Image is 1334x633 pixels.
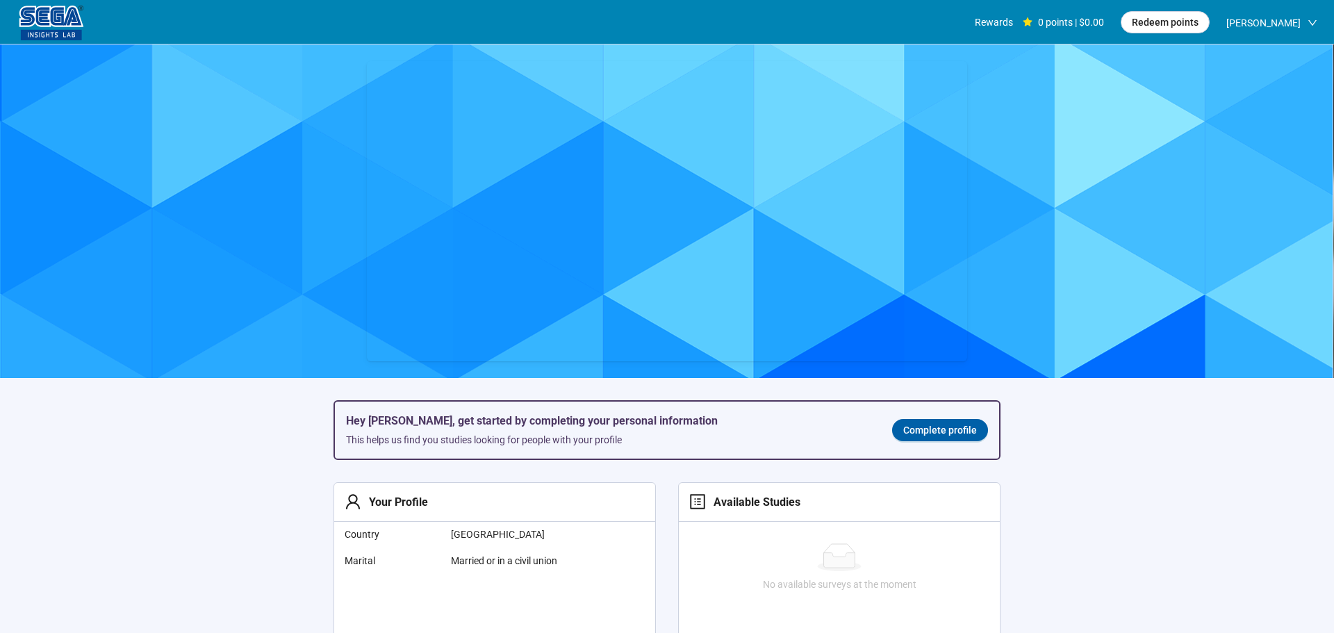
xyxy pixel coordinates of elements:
[451,527,590,542] span: [GEOGRAPHIC_DATA]
[706,493,800,511] div: Available Studies
[346,432,870,447] div: This helps us find you studies looking for people with your profile
[451,553,590,568] span: Married or in a civil union
[684,577,994,592] div: No available surveys at the moment
[892,419,988,441] a: Complete profile
[345,553,440,568] span: Marital
[1121,11,1210,33] button: Redeem points
[1226,1,1301,45] span: [PERSON_NAME]
[345,527,440,542] span: Country
[1308,18,1317,28] span: down
[345,493,361,510] span: user
[1132,15,1199,30] span: Redeem points
[346,413,870,429] h5: Hey [PERSON_NAME], get started by completing your personal information
[689,493,706,510] span: profile
[1023,17,1032,27] span: star
[903,422,977,438] span: Complete profile
[361,493,428,511] div: Your Profile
